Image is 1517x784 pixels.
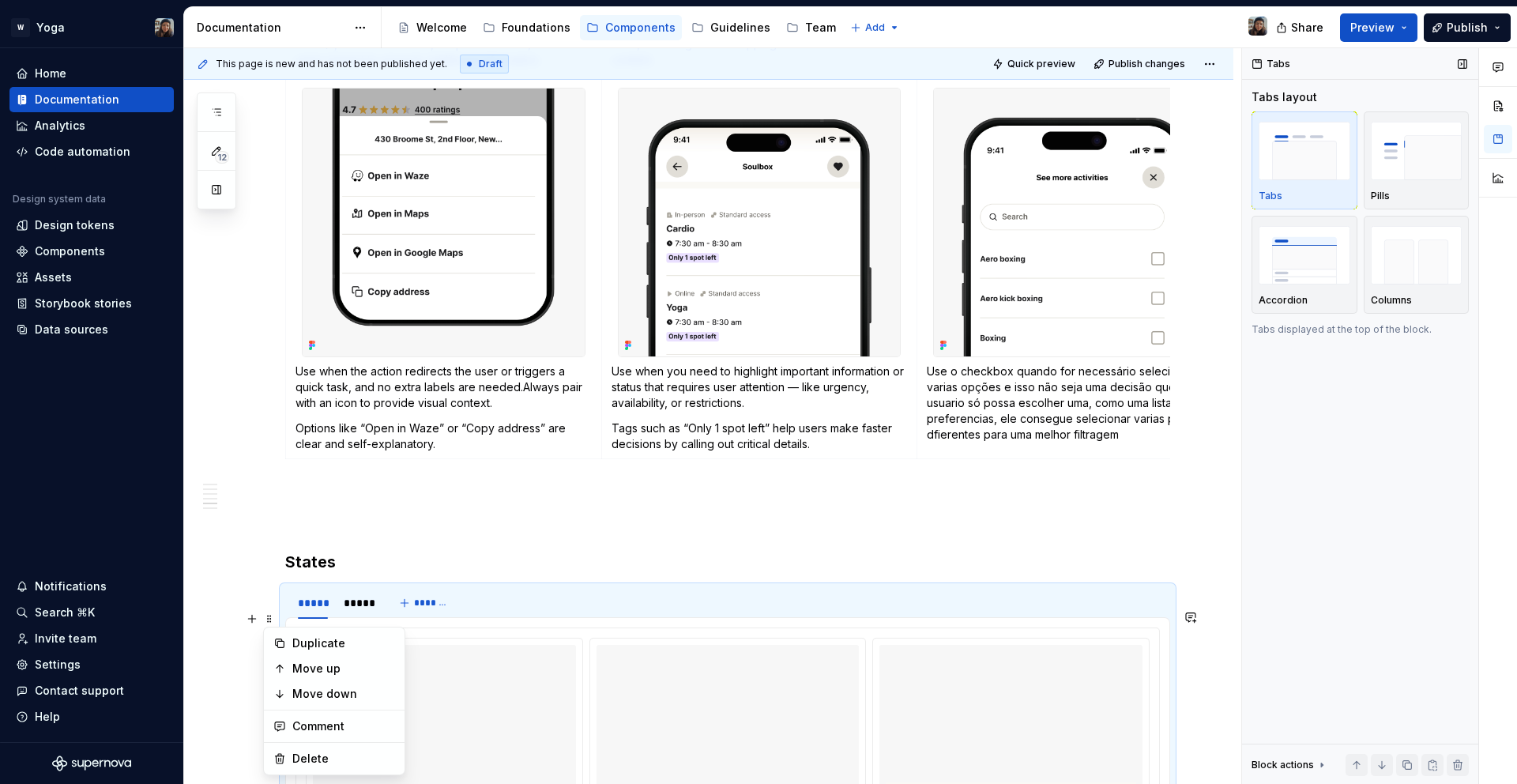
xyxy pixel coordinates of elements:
div: Page tree [391,12,842,43]
button: Notifications [9,574,174,599]
div: Settings [35,657,81,673]
p: Tabs displayed at the top of the block. [1252,323,1469,336]
div: Analytics [35,118,85,134]
span: Share [1291,20,1323,36]
a: Analytics [9,113,174,138]
div: Home [35,66,66,81]
img: Larissa Matos [155,18,174,37]
div: Search ⌘K [35,605,95,620]
button: WYogaLarissa Matos [3,10,180,44]
div: W [11,18,30,37]
button: Publish changes [1089,53,1192,75]
p: Use when the action redirects the user or triggers a quick task, and no extra labels are needed.A... [295,364,592,411]
p: Use o checkbox quando for necessário selecionar varias opções e isso não seja uma decisão que o u... [927,364,1223,443]
button: Contact support [9,678,174,703]
p: Columns [1371,294,1412,307]
button: Help [9,704,174,729]
img: placeholder [1371,122,1462,179]
button: placeholderAccordion [1252,216,1357,314]
div: Help [35,709,60,725]
div: Invite team [35,631,96,646]
a: Settings [9,652,174,677]
div: Documentation [197,20,346,36]
div: Design system data [13,193,106,205]
div: Assets [35,269,72,285]
div: Components [35,243,105,259]
img: Larissa Matos [1248,17,1267,36]
div: Delete [292,751,395,767]
a: Guidelines [685,15,777,40]
svg: Supernova Logo [52,756,131,771]
span: Add [865,21,885,34]
a: Storybook stories [9,291,174,316]
p: Options like “Open in Waze” or “Copy address” are clear and self-explanatory. [295,420,592,452]
a: Components [9,239,174,264]
a: Home [9,61,174,86]
p: Tags such as “Only 1 spot left” help users make faster decisions by calling out critical details. [612,420,908,452]
button: Quick preview [988,53,1082,75]
a: Code automation [9,139,174,164]
div: Documentation [35,92,119,107]
span: Preview [1350,20,1395,36]
button: placeholderPills [1364,111,1470,209]
button: Publish [1424,13,1511,42]
a: Assets [9,265,174,290]
a: Components [580,15,682,40]
img: placeholder [1259,226,1350,284]
div: Guidelines [710,20,770,36]
div: Foundations [502,20,570,36]
span: Publish changes [1109,58,1185,70]
button: Share [1268,13,1334,42]
div: Tabs layout [1252,89,1317,105]
img: placeholder [1259,122,1350,179]
a: Documentation [9,87,174,112]
span: Draft [479,58,503,70]
img: 446b47ad-7e83-4d13-8fd2-f5b9366c96dc.png [934,89,1216,357]
div: Duplicate [292,635,395,651]
p: Tabs [1259,190,1282,202]
span: 12 [215,151,229,164]
div: Yoga [36,20,65,36]
a: Team [780,15,842,40]
span: Quick preview [1007,58,1075,70]
div: Comment [292,718,395,734]
a: Invite team [9,626,174,651]
img: fd81b3b8-91de-46a4-aee4-ca20635ced9e.png [619,89,901,356]
div: Storybook stories [35,296,132,311]
div: Notifications [35,579,107,594]
button: Preview [1340,13,1417,42]
div: Move up [292,661,395,677]
div: Block actions [1252,754,1328,776]
a: Data sources [9,317,174,342]
p: Use when you need to highlight important information or status that requires user attention — lik... [612,364,908,411]
a: Foundations [476,15,577,40]
div: Design tokens [35,217,115,233]
div: Team [805,20,836,36]
button: placeholderColumns [1364,216,1470,314]
button: Add [845,17,905,39]
div: Code automation [35,144,130,160]
p: Accordion [1259,294,1308,307]
button: Search ⌘K [9,600,174,625]
span: This page is new and has not been published yet. [216,58,447,70]
div: Block actions [1252,759,1314,771]
span: Publish [1447,20,1488,36]
h3: States [285,551,1170,573]
div: Contact support [35,683,124,699]
img: placeholder [1371,226,1462,284]
p: Pills [1371,190,1390,202]
div: Move down [292,686,395,702]
a: Welcome [391,15,473,40]
img: 8c27312d-a8f6-42e7-9881-1364de631706.png [303,89,585,356]
div: Components [605,20,676,36]
div: Welcome [416,20,467,36]
a: Design tokens [9,213,174,238]
div: Data sources [35,322,108,337]
button: placeholderTabs [1252,111,1357,209]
